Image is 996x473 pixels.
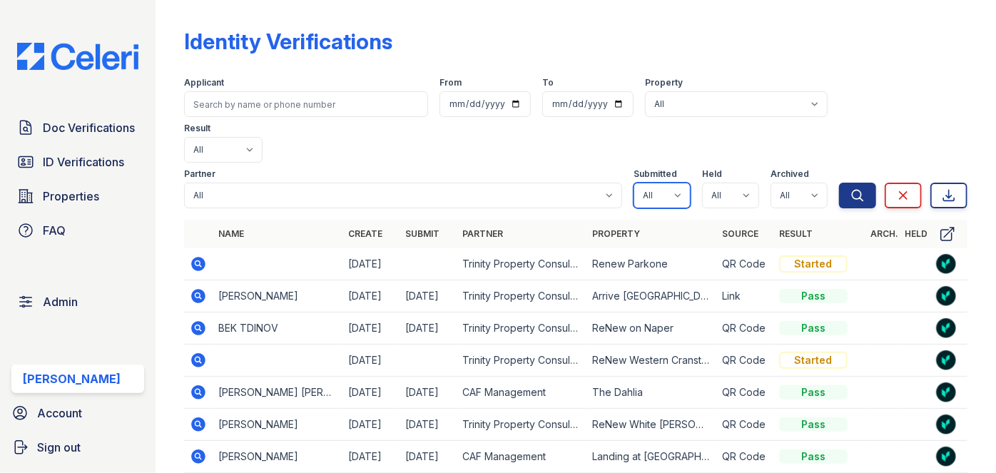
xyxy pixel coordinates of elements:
[779,385,848,400] div: Pass
[936,286,956,306] img: veriff_icon-a8db88843dc71b703a3f0639e180f75028b2772646d23647cc7fba97086f41ca.png
[400,441,457,473] td: [DATE]
[11,113,144,142] a: Doc Verifications
[905,228,928,239] a: Held
[11,182,144,210] a: Properties
[342,409,400,441] td: [DATE]
[342,377,400,409] td: [DATE]
[457,312,586,345] td: Trinity Property Consultants
[457,345,586,377] td: Trinity Property Consultants
[542,77,554,88] label: To
[6,433,150,462] a: Sign out
[586,280,716,312] td: Arrive [GEOGRAPHIC_DATA]
[184,123,210,134] label: Result
[936,382,956,402] img: veriff_icon-a8db88843dc71b703a3f0639e180f75028b2772646d23647cc7fba97086f41ca.png
[457,441,586,473] td: CAF Management
[716,248,773,280] td: QR Code
[716,280,773,312] td: Link
[6,399,150,427] a: Account
[716,377,773,409] td: QR Code
[716,441,773,473] td: QR Code
[716,409,773,441] td: QR Code
[586,345,716,377] td: ReNew Western Cranston
[342,312,400,345] td: [DATE]
[716,312,773,345] td: QR Code
[771,168,809,180] label: Archived
[342,345,400,377] td: [DATE]
[213,312,342,345] td: BEK TDINOV
[213,409,342,441] td: [PERSON_NAME]
[184,91,428,117] input: Search by name or phone number
[634,168,677,180] label: Submitted
[722,228,758,239] a: Source
[586,441,716,473] td: Landing at [GEOGRAPHIC_DATA]
[11,216,144,245] a: FAQ
[43,188,99,205] span: Properties
[936,414,956,434] img: veriff_icon-a8db88843dc71b703a3f0639e180f75028b2772646d23647cc7fba97086f41ca.png
[870,228,898,239] a: Arch.
[400,409,457,441] td: [DATE]
[218,228,244,239] a: Name
[400,280,457,312] td: [DATE]
[457,377,586,409] td: CAF Management
[213,377,342,409] td: [PERSON_NAME] [PERSON_NAME]
[457,409,586,441] td: Trinity Property Consultants
[342,248,400,280] td: [DATE]
[43,222,66,239] span: FAQ
[348,228,382,239] a: Create
[400,312,457,345] td: [DATE]
[11,148,144,176] a: ID Verifications
[342,280,400,312] td: [DATE]
[586,248,716,280] td: Renew Parkone
[43,293,78,310] span: Admin
[184,168,215,180] label: Partner
[645,77,683,88] label: Property
[936,254,956,274] img: veriff_icon-a8db88843dc71b703a3f0639e180f75028b2772646d23647cc7fba97086f41ca.png
[716,345,773,377] td: QR Code
[779,289,848,303] div: Pass
[43,119,135,136] span: Doc Verifications
[213,441,342,473] td: [PERSON_NAME]
[779,255,848,273] div: Started
[400,377,457,409] td: [DATE]
[342,441,400,473] td: [DATE]
[37,405,82,422] span: Account
[702,168,722,180] label: Held
[586,409,716,441] td: ReNew White [PERSON_NAME]
[23,370,121,387] div: [PERSON_NAME]
[405,228,439,239] a: Submit
[184,29,392,54] div: Identity Verifications
[37,439,81,456] span: Sign out
[779,449,848,464] div: Pass
[936,318,956,338] img: veriff_icon-a8db88843dc71b703a3f0639e180f75028b2772646d23647cc7fba97086f41ca.png
[779,417,848,432] div: Pass
[779,321,848,335] div: Pass
[779,352,848,369] div: Started
[457,280,586,312] td: Trinity Property Consultants
[213,280,342,312] td: [PERSON_NAME]
[592,228,640,239] a: Property
[936,350,956,370] img: veriff_icon-a8db88843dc71b703a3f0639e180f75028b2772646d23647cc7fba97086f41ca.png
[779,228,813,239] a: Result
[462,228,503,239] a: Partner
[6,43,150,70] img: CE_Logo_Blue-a8612792a0a2168367f1c8372b55b34899dd931a85d93a1a3d3e32e68fde9ad4.png
[184,77,224,88] label: Applicant
[586,377,716,409] td: The Dahlia
[936,447,956,467] img: veriff_icon-a8db88843dc71b703a3f0639e180f75028b2772646d23647cc7fba97086f41ca.png
[11,288,144,316] a: Admin
[586,312,716,345] td: ReNew on Naper
[457,248,586,280] td: Trinity Property Consultants
[439,77,462,88] label: From
[43,153,124,171] span: ID Verifications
